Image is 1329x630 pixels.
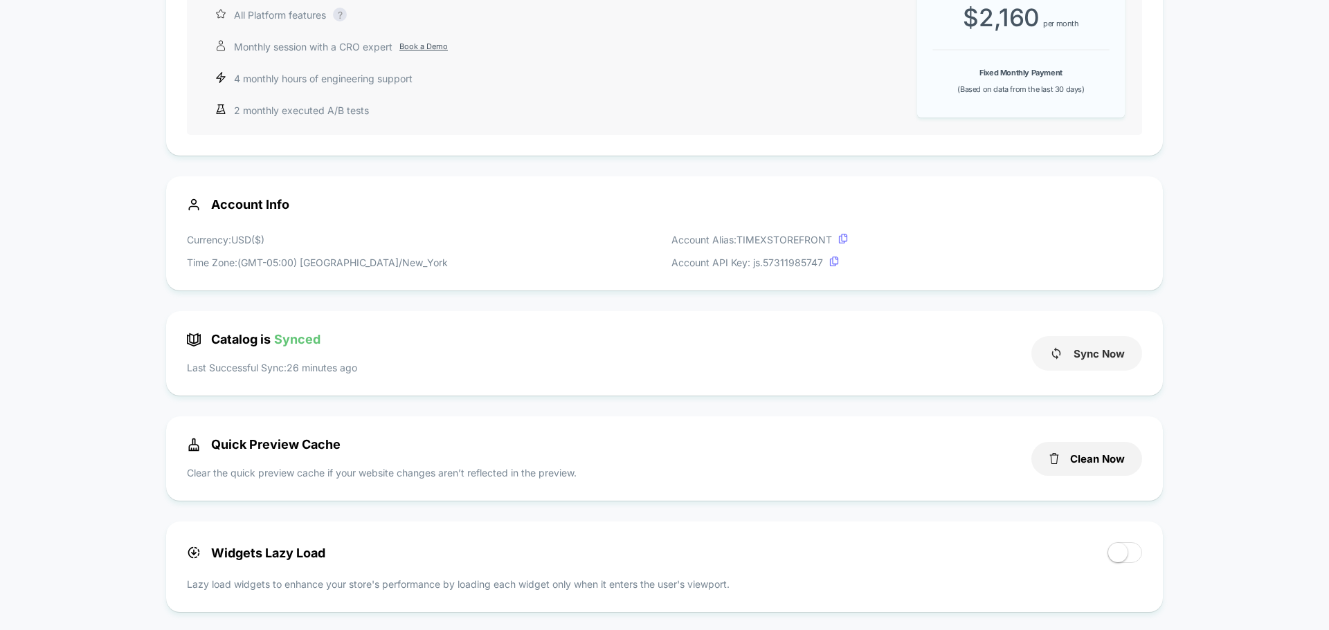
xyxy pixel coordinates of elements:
[187,577,1142,591] p: Lazy load widgets to enhance your store's performance by loading each widget only when it enters ...
[963,3,1040,32] span: $ 2,160
[399,41,448,53] a: Book a Demo
[979,68,1063,77] b: Fixed Monthly Payment
[234,39,448,54] p: Monthly session with a CRO expert
[333,8,347,21] div: ?
[187,360,357,375] p: Last Successful Sync: 26 minutes ago
[187,197,1142,212] span: Account Info
[957,84,1084,94] span: (Based on data from the last 30 days)
[1031,442,1142,476] button: Clean Now
[671,232,848,247] p: Account Alias: TIMEXSTOREFRONT
[234,71,413,86] p: 4 monthly hours of engineering support
[187,437,341,452] span: Quick Preview Cache
[234,103,369,118] p: 2 monthly executed A/B tests
[234,8,326,22] p: All Platform features
[187,465,577,480] p: Clear the quick preview cache if your website changes aren’t reflected in the preview.
[187,255,448,270] p: Time Zone: (GMT-05:00) [GEOGRAPHIC_DATA]/New_York
[274,332,320,346] span: Synced
[187,232,448,247] p: Currency: USD ( $ )
[1031,336,1142,371] button: Sync Now
[187,546,325,560] span: Widgets Lazy Load
[187,332,320,346] span: Catalog is
[671,255,848,270] p: Account API Key: js. 57311985747
[1043,19,1078,28] span: per month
